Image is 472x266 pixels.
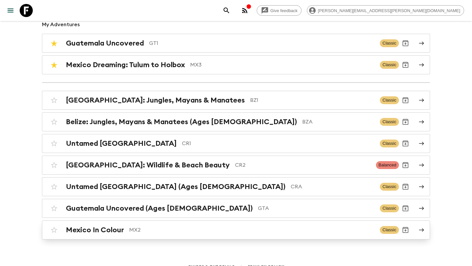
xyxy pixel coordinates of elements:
a: Guatemala UncoveredGT1ClassicArchive [42,34,430,53]
button: Archive [399,159,412,172]
h2: [GEOGRAPHIC_DATA]: Wildlife & Beach Beauty [66,161,230,169]
span: Balanced [376,161,399,169]
span: Classic [380,39,399,47]
h2: Mexico Dreaming: Tulum to Holbox [66,61,185,69]
span: Give feedback [267,8,301,13]
span: [PERSON_NAME][EMAIL_ADDRESS][PERSON_NAME][DOMAIN_NAME] [314,8,464,13]
h2: Mexico In Colour [66,226,124,234]
button: Archive [399,37,412,50]
p: BZ1 [250,96,375,104]
a: Untamed [GEOGRAPHIC_DATA]CR1ClassicArchive [42,134,430,153]
h2: Untamed [GEOGRAPHIC_DATA] [66,139,177,148]
a: [GEOGRAPHIC_DATA]: Jungles, Mayans & ManateesBZ1ClassicArchive [42,91,430,110]
span: Classic [380,61,399,69]
p: MX3 [190,61,375,69]
h2: Untamed [GEOGRAPHIC_DATA] (Ages [DEMOGRAPHIC_DATA]) [66,182,285,191]
button: Archive [399,58,412,71]
h2: Guatemala Uncovered (Ages [DEMOGRAPHIC_DATA]) [66,204,253,213]
span: Classic [380,118,399,126]
button: Archive [399,202,412,215]
a: Mexico Dreaming: Tulum to HolboxMX3ClassicArchive [42,55,430,74]
a: Mexico In ColourMX2ClassicArchive [42,220,430,239]
h2: Guatemala Uncovered [66,39,144,47]
button: menu [4,4,17,17]
p: CR2 [235,161,371,169]
a: Belize: Jungles, Mayans & Manatees (Ages [DEMOGRAPHIC_DATA])BZAClassicArchive [42,112,430,131]
button: search adventures [220,4,233,17]
p: GT1 [149,39,375,47]
button: Archive [399,180,412,193]
button: Archive [399,115,412,128]
button: Archive [399,223,412,237]
button: Archive [399,94,412,107]
p: CR1 [182,140,375,147]
p: My Adventures [42,21,430,28]
p: BZA [302,118,375,126]
span: Classic [380,226,399,234]
h2: [GEOGRAPHIC_DATA]: Jungles, Mayans & Manatees [66,96,245,104]
a: Give feedback [257,5,302,16]
p: CRA [291,183,375,191]
span: Classic [380,183,399,191]
a: [GEOGRAPHIC_DATA]: Wildlife & Beach BeautyCR2BalancedArchive [42,156,430,175]
span: Classic [380,204,399,212]
h2: Belize: Jungles, Mayans & Manatees (Ages [DEMOGRAPHIC_DATA]) [66,118,297,126]
span: Classic [380,96,399,104]
p: GTA [258,204,375,212]
button: Archive [399,137,412,150]
a: Untamed [GEOGRAPHIC_DATA] (Ages [DEMOGRAPHIC_DATA])CRAClassicArchive [42,177,430,196]
p: MX2 [129,226,375,234]
div: [PERSON_NAME][EMAIL_ADDRESS][PERSON_NAME][DOMAIN_NAME] [307,5,464,16]
a: Guatemala Uncovered (Ages [DEMOGRAPHIC_DATA])GTAClassicArchive [42,199,430,218]
span: Classic [380,140,399,147]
